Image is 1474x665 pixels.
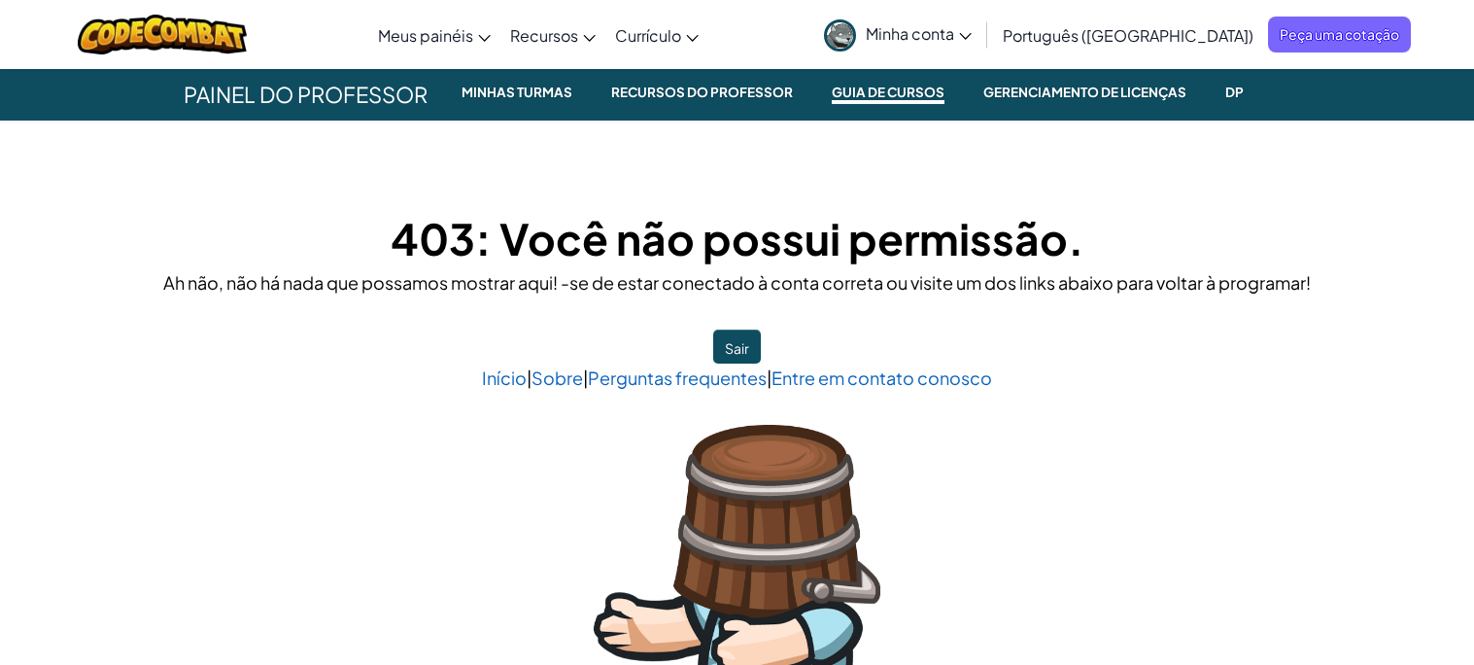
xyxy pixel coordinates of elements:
[391,211,492,265] font: 403:
[1280,25,1399,43] font: Peça uma cotação
[824,19,856,52] img: avatar
[812,68,964,121] a: Guia de Cursos
[163,271,1311,294] font: Ah não, não há nada que possamos mostrar aqui! -se de estar conectado à conta correta ou visite u...
[713,330,761,364] button: Sair
[964,68,1206,121] a: Gerenciamento de Licenças
[983,84,1186,100] font: Gerenciamento de Licenças
[583,367,588,389] font: |
[531,367,583,389] a: Sobre
[1268,17,1411,52] a: Peça uma cotação
[771,367,992,389] font: Entre em contato conosco
[611,84,793,100] font: Recursos do Professor
[866,23,954,44] font: Minha conta
[814,4,981,65] a: Minha conta
[482,367,527,389] a: Início
[510,25,578,46] font: Recursos
[527,367,531,389] font: |
[500,9,605,61] a: Recursos
[442,68,592,121] a: Minhas Turmas
[378,25,473,46] font: Meus painéis
[1003,25,1253,46] font: Português ([GEOGRAPHIC_DATA])
[588,367,767,389] a: Perguntas frequentes
[767,367,771,389] font: |
[1206,68,1263,121] a: DP
[184,81,428,108] font: Painel do Professor
[78,15,248,54] img: Logotipo do CodeCombat
[499,211,1084,265] font: Você não possui permissão.
[462,84,572,100] font: Minhas Turmas
[832,84,944,100] font: Guia de Cursos
[725,339,749,357] font: Sair
[615,25,681,46] font: Currículo
[605,9,708,61] a: Currículo
[368,9,500,61] a: Meus painéis
[993,9,1263,61] a: Português ([GEOGRAPHIC_DATA])
[1225,84,1244,100] font: DP
[592,68,812,121] a: Recursos do Professor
